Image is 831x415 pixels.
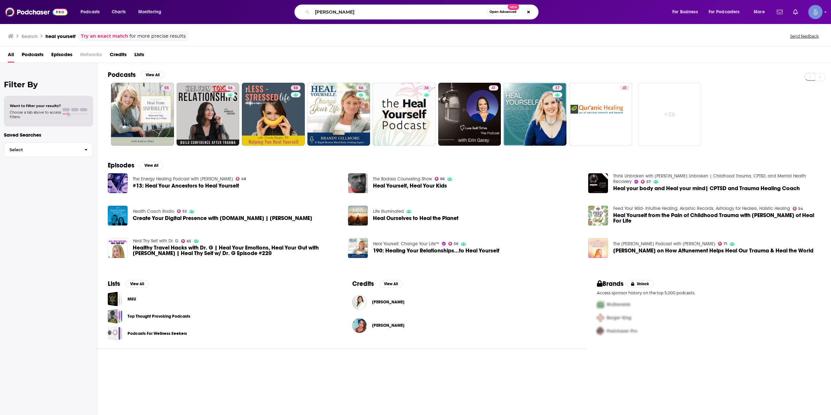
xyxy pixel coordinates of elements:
[45,33,76,39] h3: heal yourself
[8,49,14,63] span: All
[620,85,629,91] a: 41
[774,6,785,18] a: Show notifications dropdown
[808,5,823,19] img: User Profile
[754,7,765,17] span: More
[597,280,624,288] h2: Brands
[162,85,171,91] a: 55
[623,85,627,92] span: 41
[164,85,169,92] span: 55
[348,206,368,226] img: Heal Ourselves to Heal the Planet
[626,280,654,288] button: Unlock
[359,85,363,92] span: 56
[672,7,698,17] span: For Business
[487,8,519,16] button: Open AdvancedNew
[4,142,93,157] button: Select
[607,315,631,321] span: Burger King
[613,173,806,184] a: Think Unbroken with Michael Unbroken | Childhood Trauma, CPTSD, and Mental Health Recovery
[112,7,126,17] span: Charts
[5,6,68,18] img: Podchaser - Follow, Share and Rate Podcasts
[21,33,38,39] h3: Search
[718,242,727,246] a: 71
[133,176,233,182] a: The Energy Healing Podcast with Dr. Katharina Johnson
[356,85,366,91] a: 56
[236,177,246,181] a: 48
[108,173,128,193] img: #13: Heal Your Ancestors to Heal Yourself
[128,313,190,320] a: Top Thought Provoking Podcasts
[133,245,340,256] span: Healthy Travel Hacks with Dr. G | Heal Your Emotions, Heal Your Gut with [PERSON_NAME] | Heal Thy...
[348,238,368,258] a: 190: Healing Your Relationships...to Heal Yourself
[373,183,447,189] a: Heal Yourself, Heal Your Kids
[348,173,368,193] img: Heal Yourself, Heal Your Kids
[613,186,800,191] a: Heal your body and Heal your mind| CPTSD and Trauma Healing Coach
[788,33,821,39] button: Send feedback
[108,326,122,341] span: Podcasts For Wellness Seekers
[352,318,367,333] img: Cleopatra Jade
[588,173,608,193] a: Heal your body and Heal your mind| CPTSD and Trauma Healing Coach
[133,245,340,256] a: Healthy Travel Hacks with Dr. G | Heal Your Emotions, Heal Your Gut with Rachel Scheer | Heal Thy...
[182,210,187,213] span: 52
[133,238,179,244] a: Heal Thy Self with Dr. G
[4,148,79,152] span: Select
[51,49,72,63] a: Episodes
[76,7,108,17] button: open menu
[438,83,501,146] a: 41
[724,242,727,245] span: 71
[352,295,367,310] img: Dr. Anh Nguyen
[241,177,246,180] span: 48
[607,302,630,307] span: McDonalds
[435,177,445,181] a: 66
[372,323,404,328] a: Cleopatra Jade
[790,6,800,18] a: Show notifications dropdown
[440,177,445,180] span: 66
[594,324,607,338] img: Third Pro Logo
[108,161,163,169] a: EpisodesView All
[108,238,128,258] img: Healthy Travel Hacks with Dr. G | Heal Your Emotions, Heal Your Gut with Rachel Scheer | Heal Thy...
[133,215,312,221] span: Create Your Digital Presence with [DOMAIN_NAME] | [PERSON_NAME]
[108,71,164,79] a: PodcastsView All
[641,180,651,184] a: 57
[81,32,128,40] a: Try an exact match
[108,292,122,306] a: MSU
[108,206,128,226] img: Create Your Digital Presence with Heal.Me | Eric Stein
[569,83,632,146] a: 41
[491,85,496,92] span: 41
[291,85,301,91] a: 58
[552,85,562,91] a: 37
[177,83,240,146] a: 56
[798,207,803,210] span: 54
[597,290,821,295] p: Access sponsor history on the top 5,000 podcasts.
[709,7,740,17] span: For Podcasters
[133,183,239,189] a: #13: Heal Your Ancestors to Heal Yourself
[141,71,164,79] button: View All
[508,4,519,10] span: New
[293,85,298,92] span: 58
[613,241,715,247] a: The Cathy Heller Podcast with Cathy Heller
[668,7,706,17] button: open menu
[187,240,191,243] span: 65
[749,7,773,17] button: open menu
[81,7,100,17] span: Podcasts
[588,238,608,258] img: Thomas Hübl on How Attunement Helps Heal Our Trauma & Heal the World
[177,209,187,213] a: 52
[588,206,608,226] img: Heal Yourself from the Pain of Childhood Trauma with Liz Mullinar of Heal For Life
[110,49,127,63] a: Credits
[4,132,93,138] p: Saved Searches
[489,85,498,91] a: 41
[10,104,61,108] span: Want to filter your results?
[613,248,813,253] span: [PERSON_NAME] on How Attunement Helps Heal Our Trauma & Heal the World
[454,242,458,245] span: 56
[373,215,458,221] span: Heal Ourselves to Heal the Planet
[448,242,459,246] a: 56
[373,176,432,182] a: The Badass Counseling Show
[422,85,431,91] a: 36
